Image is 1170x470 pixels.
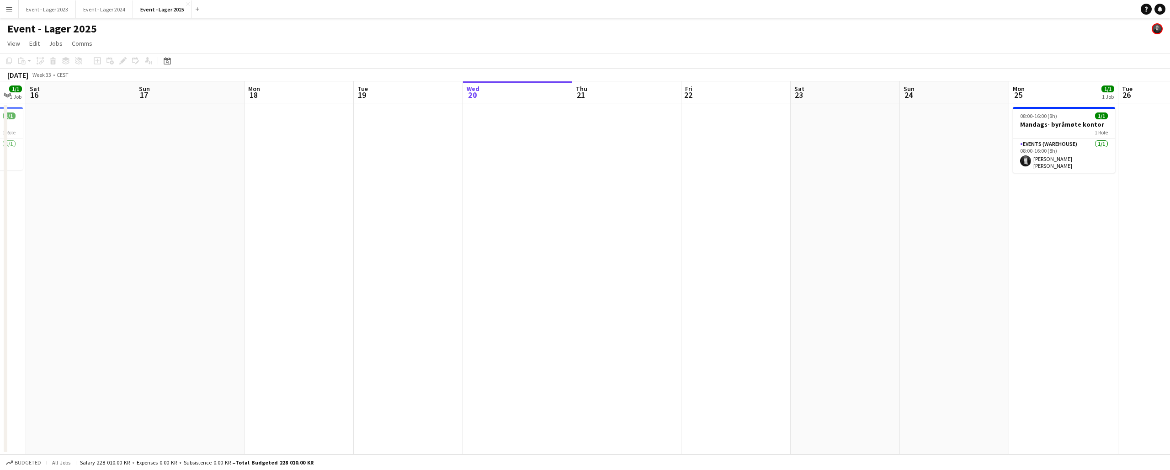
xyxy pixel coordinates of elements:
span: Comms [72,39,92,48]
div: 1 Job [10,93,21,100]
span: Week 33 [30,71,53,78]
span: 1/1 [9,85,22,92]
app-card-role: Events (Warehouse)1/108:00-16:00 (8h)[PERSON_NAME] [PERSON_NAME] [1013,139,1115,173]
span: 22 [684,90,692,100]
span: Tue [1122,85,1133,93]
span: 1/1 [3,112,16,119]
span: 26 [1121,90,1133,100]
span: Mon [1013,85,1025,93]
span: 17 [138,90,150,100]
span: Sat [30,85,40,93]
app-user-avatar: Kemal Buljubasic [1152,23,1163,34]
a: Edit [26,37,43,49]
span: 25 [1011,90,1025,100]
span: 16 [28,90,40,100]
h1: Event - Lager 2025 [7,22,97,36]
span: Mon [248,85,260,93]
span: Fri [685,85,692,93]
span: 23 [793,90,804,100]
div: [DATE] [7,70,28,80]
span: 1/1 [1101,85,1114,92]
span: 1 Role [1095,129,1108,136]
span: 18 [247,90,260,100]
span: Jobs [49,39,63,48]
app-job-card: 08:00-16:00 (8h)1/1Mandags- byråmøte kontor1 RoleEvents (Warehouse)1/108:00-16:00 (8h)[PERSON_NAM... [1013,107,1115,173]
a: View [4,37,24,49]
div: 1 Job [1102,93,1114,100]
span: Budgeted [15,459,41,466]
span: Wed [467,85,479,93]
span: View [7,39,20,48]
button: Event - Lager 2024 [76,0,133,18]
a: Jobs [45,37,66,49]
span: All jobs [50,459,72,466]
button: Event - Lager 2025 [133,0,192,18]
span: 1 Role [2,129,16,136]
span: 20 [465,90,479,100]
span: Total Budgeted 228 010.00 KR [235,459,314,466]
span: 24 [902,90,915,100]
span: 08:00-16:00 (8h) [1020,112,1057,119]
span: Sat [794,85,804,93]
span: Tue [357,85,368,93]
button: Event - Lager 2023 [19,0,76,18]
button: Budgeted [5,458,43,468]
a: Comms [68,37,96,49]
div: CEST [57,71,69,78]
span: 19 [356,90,368,100]
span: Thu [576,85,587,93]
span: Sun [904,85,915,93]
span: Edit [29,39,40,48]
span: Sun [139,85,150,93]
h3: Mandags- byråmøte kontor [1013,120,1115,128]
span: 21 [574,90,587,100]
span: 1/1 [1095,112,1108,119]
div: Salary 228 010.00 KR + Expenses 0.00 KR + Subsistence 0.00 KR = [80,459,314,466]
